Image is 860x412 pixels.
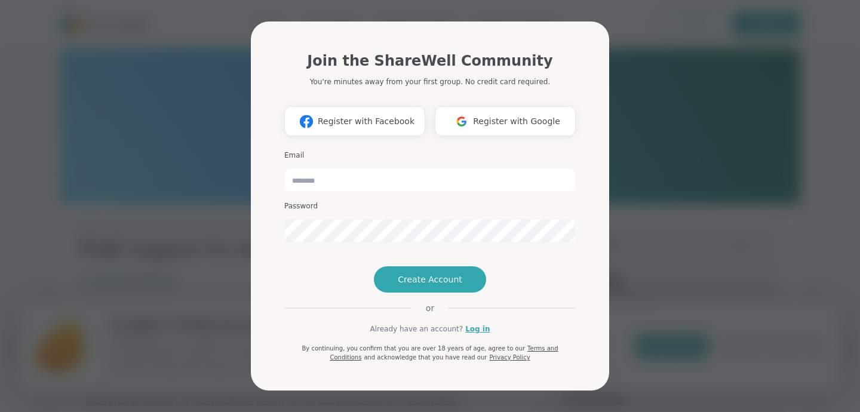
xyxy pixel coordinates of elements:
span: By continuing, you confirm that you are over 18 years of age, agree to our [302,345,525,352]
button: Register with Google [435,106,576,136]
button: Create Account [374,266,486,293]
p: You're minutes away from your first group. No credit card required. [310,76,550,87]
span: and acknowledge that you have read our [364,354,487,361]
span: Register with Google [473,115,560,128]
img: ShareWell Logomark [295,110,318,133]
a: Log in [465,324,490,334]
span: Already have an account? [370,324,463,334]
span: Register with Facebook [318,115,414,128]
h3: Password [284,201,576,211]
h3: Email [284,150,576,161]
a: Terms and Conditions [330,345,558,361]
img: ShareWell Logomark [450,110,473,133]
h1: Join the ShareWell Community [307,50,552,72]
span: Create Account [398,273,462,285]
a: Privacy Policy [489,354,530,361]
button: Register with Facebook [284,106,425,136]
span: or [411,302,449,314]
